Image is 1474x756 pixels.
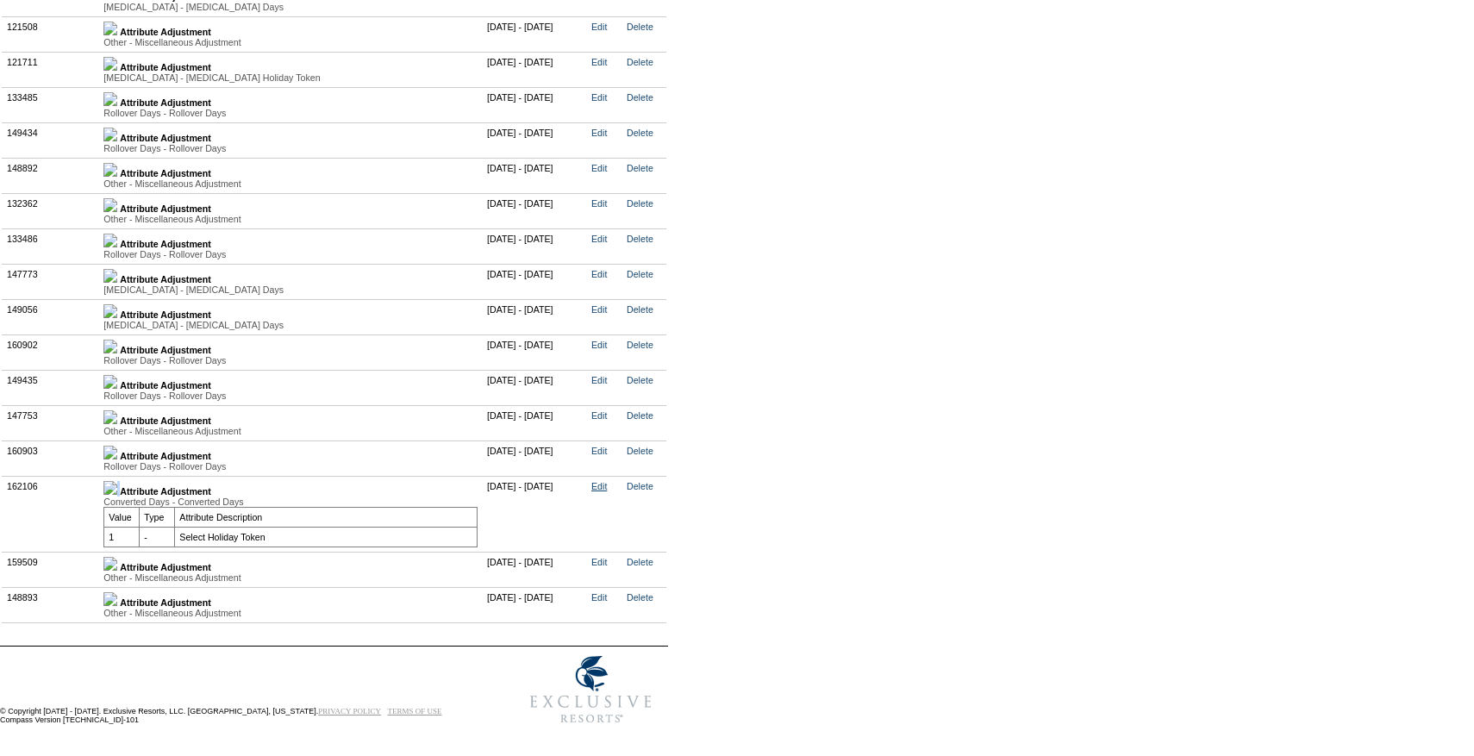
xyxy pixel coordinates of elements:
a: Delete [627,481,653,491]
td: - [140,527,175,547]
td: 162106 [3,476,99,552]
img: b_plus.gif [103,269,117,283]
a: Delete [627,163,653,173]
a: Delete [627,592,653,603]
img: b_plus.gif [103,410,117,424]
a: Edit [591,269,607,279]
td: 1 [104,527,140,547]
td: [DATE] - [DATE] [483,476,587,552]
td: [DATE] - [DATE] [483,440,587,476]
td: 132362 [3,193,99,228]
td: 148892 [3,158,99,193]
a: Delete [627,234,653,244]
a: Edit [591,304,607,315]
img: b_plus.gif [103,592,117,606]
a: Edit [591,340,607,350]
a: Delete [627,198,653,209]
div: [MEDICAL_DATA] - [MEDICAL_DATA] Days [103,2,478,12]
div: Rollover Days - Rollover Days [103,143,478,153]
a: Edit [591,234,607,244]
a: Edit [591,22,607,32]
a: Edit [591,57,607,67]
div: Rollover Days - Rollover Days [103,390,478,401]
div: Rollover Days - Rollover Days [103,249,478,259]
td: 160902 [3,334,99,370]
img: b_plus.gif [103,557,117,571]
a: Edit [591,128,607,138]
img: b_plus.gif [103,375,117,389]
td: 160903 [3,440,99,476]
a: TERMS OF USE [388,707,442,715]
div: Other - Miscellaneous Adjustment [103,426,478,436]
a: Edit [591,92,607,103]
b: Attribute Adjustment [120,203,211,214]
b: Attribute Adjustment [120,486,211,497]
td: [DATE] - [DATE] [483,552,587,587]
a: Delete [627,410,653,421]
a: Delete [627,557,653,567]
b: Attribute Adjustment [120,345,211,355]
b: Attribute Adjustment [120,239,211,249]
a: Edit [591,592,607,603]
b: Attribute Adjustment [120,168,211,178]
td: [DATE] - [DATE] [483,334,587,370]
a: Edit [591,163,607,173]
b: Attribute Adjustment [120,380,211,390]
b: Attribute Adjustment [120,451,211,461]
td: [DATE] - [DATE] [483,587,587,622]
a: Edit [591,557,607,567]
td: [DATE] - [DATE] [483,16,587,52]
img: b_minus.gif [103,481,117,495]
b: Attribute Adjustment [120,597,211,608]
td: [DATE] - [DATE] [483,299,587,334]
td: [DATE] - [DATE] [483,193,587,228]
b: Attribute Adjustment [120,309,211,320]
div: Rollover Days - Rollover Days [103,355,478,366]
a: Edit [591,375,607,385]
a: Delete [627,446,653,456]
a: Delete [627,304,653,315]
td: Type [140,507,175,527]
a: PRIVACY POLICY [318,707,381,715]
a: Edit [591,481,607,491]
b: Attribute Adjustment [120,133,211,143]
a: Edit [591,446,607,456]
img: b_plus.gif [103,304,117,318]
td: Value [104,507,140,527]
a: Delete [627,340,653,350]
b: Attribute Adjustment [120,97,211,108]
div: Other - Miscellaneous Adjustment [103,178,478,189]
a: Edit [591,410,607,421]
td: 133486 [3,228,99,264]
a: Delete [627,375,653,385]
img: b_plus.gif [103,340,117,353]
a: Delete [627,22,653,32]
div: [MEDICAL_DATA] - [MEDICAL_DATA] Days [103,320,478,330]
td: 147753 [3,405,99,440]
td: 133485 [3,87,99,122]
div: [MEDICAL_DATA] - [MEDICAL_DATA] Days [103,284,478,295]
img: Exclusive Resorts [514,647,668,733]
div: [MEDICAL_DATA] - [MEDICAL_DATA] Holiday Token [103,72,478,83]
div: Other - Miscellaneous Adjustment [103,572,478,583]
b: Attribute Adjustment [120,27,211,37]
td: [DATE] - [DATE] [483,52,587,87]
img: b_plus.gif [103,128,117,141]
a: Delete [627,57,653,67]
div: Rollover Days - Rollover Days [103,108,478,118]
td: 121508 [3,16,99,52]
td: [DATE] - [DATE] [483,158,587,193]
td: [DATE] - [DATE] [483,122,587,158]
td: 149056 [3,299,99,334]
img: b_plus.gif [103,92,117,106]
b: Attribute Adjustment [120,62,211,72]
b: Attribute Adjustment [120,415,211,426]
b: Attribute Adjustment [120,562,211,572]
td: 147773 [3,264,99,299]
div: Rollover Days - Rollover Days [103,461,478,472]
div: Other - Miscellaneous Adjustment [103,214,478,224]
td: [DATE] - [DATE] [483,87,587,122]
div: Other - Miscellaneous Adjustment [103,608,478,618]
img: b_plus.gif [103,446,117,459]
a: Edit [591,198,607,209]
